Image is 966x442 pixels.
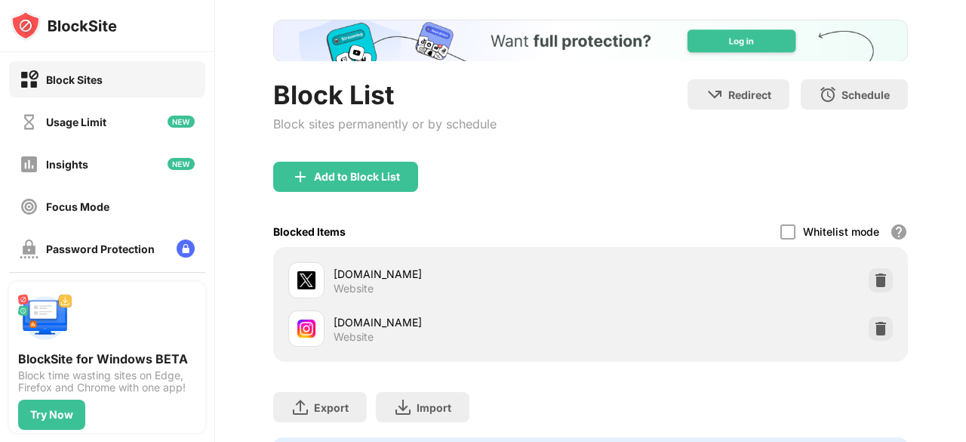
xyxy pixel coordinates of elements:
[46,116,106,128] div: Usage Limit
[18,369,196,394] div: Block time wasting sites on Edge, Firefox and Chrome with one app!
[20,155,38,174] img: insights-off.svg
[841,88,890,101] div: Schedule
[18,351,196,366] div: BlockSite for Windows BETA
[334,266,591,282] div: [DOMAIN_NAME]
[11,11,117,41] img: logo-blocksite.svg
[273,116,497,131] div: Block sites permanently or by schedule
[20,70,38,89] img: block-on.svg
[46,73,103,86] div: Block Sites
[297,271,315,289] img: favicons
[334,282,374,295] div: Website
[728,88,771,101] div: Redirect
[314,401,349,414] div: Export
[30,409,73,421] div: Try Now
[803,225,879,238] div: Whitelist mode
[273,225,346,238] div: Blocked Items
[46,200,109,213] div: Focus Mode
[46,158,88,171] div: Insights
[168,116,195,128] img: new-icon.svg
[20,113,38,131] img: time-usage-off.svg
[20,240,38,258] img: password-protection-off.svg
[18,291,72,345] img: push-desktop.svg
[314,171,400,183] div: Add to Block List
[168,158,195,170] img: new-icon.svg
[297,320,315,338] img: favicons
[273,79,497,110] div: Block List
[334,314,591,330] div: [DOMAIN_NAME]
[417,401,451,414] div: Import
[46,243,155,255] div: Password Protection
[334,330,374,344] div: Website
[177,240,195,258] img: lock-menu.svg
[273,20,908,61] iframe: Banner
[20,197,38,216] img: focus-off.svg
